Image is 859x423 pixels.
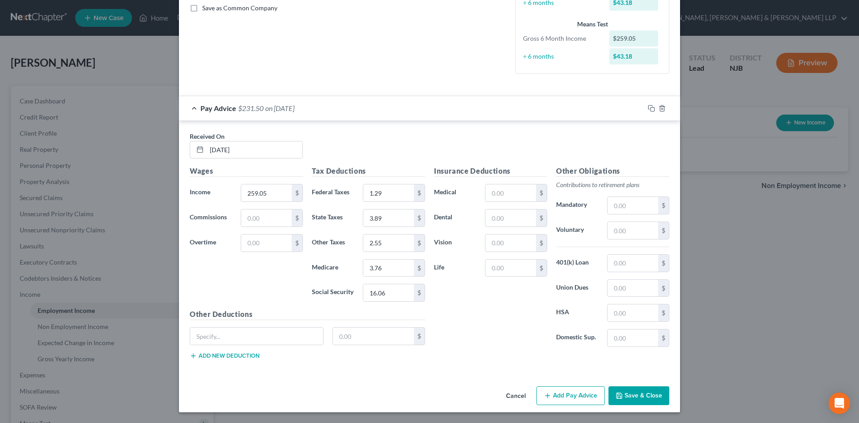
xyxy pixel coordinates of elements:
[241,184,292,201] input: 0.00
[307,259,358,277] label: Medicare
[265,104,294,112] span: on [DATE]
[552,254,603,272] label: 401(k) Loan
[429,234,481,252] label: Vision
[485,260,536,277] input: 0.00
[200,104,236,112] span: Pay Advice
[556,166,669,177] h5: Other Obligations
[190,309,425,320] h5: Other Deductions
[190,352,259,359] button: Add new deduction
[292,184,302,201] div: $
[608,222,658,239] input: 0.00
[608,255,658,272] input: 0.00
[552,329,603,347] label: Domestic Sup.
[414,284,425,301] div: $
[536,260,547,277] div: $
[414,328,425,345] div: $
[829,393,850,414] div: Open Intercom Messenger
[190,132,225,140] span: Received On
[552,304,603,322] label: HSA
[658,304,669,321] div: $
[536,235,547,252] div: $
[190,188,210,196] span: Income
[414,184,425,201] div: $
[556,180,669,189] p: Contributions to retirement plans
[292,209,302,226] div: $
[238,104,264,112] span: $231.50
[190,328,323,345] input: Specify...
[414,260,425,277] div: $
[241,235,292,252] input: 0.00
[414,209,425,226] div: $
[523,20,662,29] div: Means Test
[536,386,605,405] button: Add Pay Advice
[307,209,358,227] label: State Taxes
[429,259,481,277] label: Life
[552,222,603,239] label: Voluntary
[307,284,358,302] label: Social Security
[363,260,414,277] input: 0.00
[536,209,547,226] div: $
[608,386,669,405] button: Save & Close
[434,166,547,177] h5: Insurance Deductions
[185,234,236,252] label: Overtime
[312,166,425,177] h5: Tax Deductions
[429,209,481,227] label: Dental
[608,197,658,214] input: 0.00
[202,4,277,12] span: Save as Common Company
[608,280,658,297] input: 0.00
[536,184,547,201] div: $
[609,48,659,64] div: $43.18
[608,304,658,321] input: 0.00
[658,255,669,272] div: $
[552,197,603,214] label: Mandatory
[609,30,659,47] div: $259.05
[658,280,669,297] div: $
[363,284,414,301] input: 0.00
[307,184,358,202] label: Federal Taxes
[241,209,292,226] input: 0.00
[658,197,669,214] div: $
[485,184,536,201] input: 0.00
[658,222,669,239] div: $
[414,235,425,252] div: $
[519,34,605,43] div: Gross 6 Month Income
[429,184,481,202] label: Medical
[307,234,358,252] label: Other Taxes
[519,52,605,61] div: ÷ 6 months
[333,328,414,345] input: 0.00
[190,166,303,177] h5: Wages
[485,209,536,226] input: 0.00
[485,235,536,252] input: 0.00
[363,184,414,201] input: 0.00
[499,387,533,405] button: Cancel
[552,279,603,297] label: Union Dues
[207,141,302,158] input: MM/DD/YYYY
[363,209,414,226] input: 0.00
[363,235,414,252] input: 0.00
[185,209,236,227] label: Commissions
[608,329,658,346] input: 0.00
[292,235,302,252] div: $
[658,329,669,346] div: $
